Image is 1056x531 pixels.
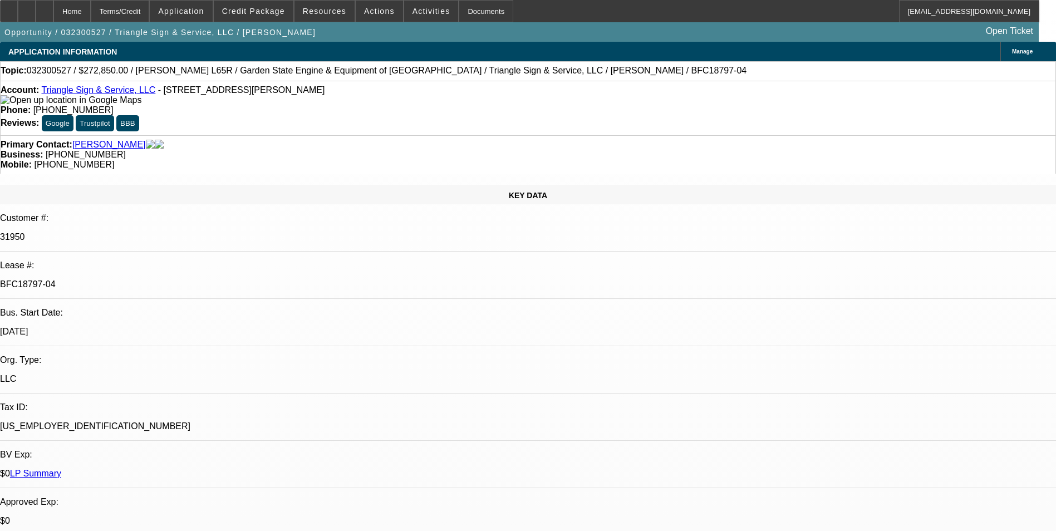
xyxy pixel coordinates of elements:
[46,150,126,159] span: [PHONE_NUMBER]
[34,160,114,169] span: [PHONE_NUMBER]
[509,191,547,200] span: KEY DATA
[1,95,141,105] a: View Google Maps
[404,1,459,22] button: Activities
[76,115,114,131] button: Trustpilot
[364,7,395,16] span: Actions
[158,85,325,95] span: - [STREET_ADDRESS][PERSON_NAME]
[1,140,72,150] strong: Primary Contact:
[294,1,355,22] button: Resources
[41,85,155,95] a: Triangle Sign & Service, LLC
[10,469,61,478] a: LP Summary
[4,28,316,37] span: Opportunity / 032300527 / Triangle Sign & Service, LLC / [PERSON_NAME]
[1,160,32,169] strong: Mobile:
[303,7,346,16] span: Resources
[214,1,293,22] button: Credit Package
[1,118,39,127] strong: Reviews:
[8,47,117,56] span: APPLICATION INFORMATION
[158,7,204,16] span: Application
[412,7,450,16] span: Activities
[1,150,43,159] strong: Business:
[72,140,146,150] a: [PERSON_NAME]
[42,115,73,131] button: Google
[150,1,212,22] button: Application
[1,66,27,76] strong: Topic:
[981,22,1038,41] a: Open Ticket
[116,115,139,131] button: BBB
[1,95,141,105] img: Open up location in Google Maps
[356,1,403,22] button: Actions
[33,105,114,115] span: [PHONE_NUMBER]
[222,7,285,16] span: Credit Package
[1,85,39,95] strong: Account:
[146,140,155,150] img: facebook-icon.png
[155,140,164,150] img: linkedin-icon.png
[27,66,746,76] span: 032300527 / $272,850.00 / [PERSON_NAME] L65R / Garden State Engine & Equipment of [GEOGRAPHIC_DAT...
[1,105,31,115] strong: Phone:
[1012,48,1033,55] span: Manage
